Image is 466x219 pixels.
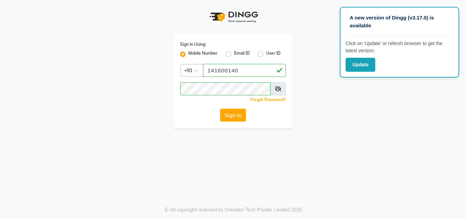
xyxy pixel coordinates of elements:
[350,14,449,29] p: A new version of Dingg (v3.17.0) is available
[346,58,375,72] button: Update
[234,50,250,58] label: Email ID
[180,82,271,95] input: Username
[188,50,218,58] label: Mobile Number
[180,41,206,47] label: Sign In Using:
[346,40,453,54] p: Click on ‘Update’ or refersh browser to get the latest version.
[266,50,280,58] label: User ID
[220,109,246,122] button: Sign In
[250,97,286,102] a: Forgot Password?
[206,7,260,27] img: logo1.svg
[203,64,286,77] input: Username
